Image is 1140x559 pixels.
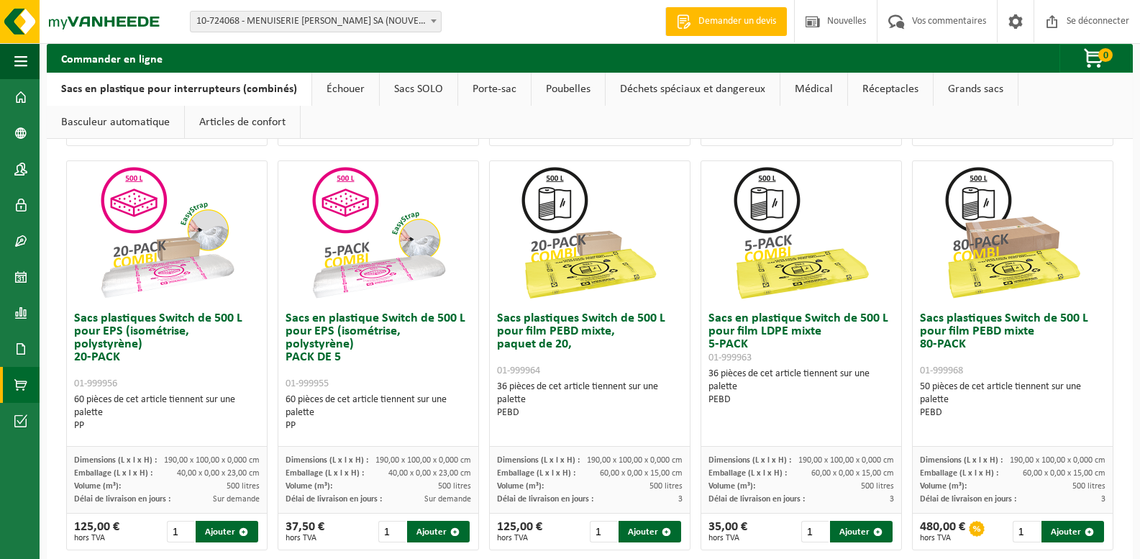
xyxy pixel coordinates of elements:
[497,312,665,325] font: Sacs plastiques Switch de 500 L
[941,161,1085,305] img: 01-999968
[546,83,590,95] font: Poubelles
[61,83,297,95] font: Sacs en plastique pour interrupteurs (combinés)
[912,16,986,27] font: Vos commentaires
[74,520,119,534] font: 125,00 €
[164,456,260,465] font: 190,00 x 100,00 x 0,000 cm
[920,381,1081,405] font: 50 pièces de cet article tiennent sur une palette
[497,495,593,504] font: Délai de livraison en jours :
[948,83,1003,95] font: Grands sacs
[1023,469,1105,478] font: 60,00 x 0,00 x 15,00 cm
[95,161,239,305] img: 01-999956
[861,482,894,491] font: 500 litres
[920,482,967,491] font: Volume (m³):
[920,407,942,418] font: PEBD
[678,495,683,504] font: 3
[286,324,401,351] font: pour EPS (isométrise, polystyrène)
[286,495,382,504] font: Délai de livraison en jours :
[708,469,787,478] font: Emballage (L x l x H) :
[497,381,658,405] font: 36 pièces de cet article tiennent sur une palette
[286,394,447,418] font: 60 pièces de cet article tiennent sur une palette
[196,16,616,27] font: 10-724068 - MENUISERIE [PERSON_NAME] SA (NOUVELLE ADR DE PLACEMENT) - [GEOGRAPHIC_DATA]
[286,520,324,534] font: 37,50 €
[205,527,235,537] font: Ajouter
[920,337,966,351] font: 80-PACK
[497,324,615,338] font: pour film PEBD mixte,
[74,350,120,364] font: 20-PACK
[649,482,683,491] font: 500 litres
[424,495,471,504] font: Sur demande
[1010,456,1105,465] font: 190,00 x 100,00 x 0,000 cm
[61,54,163,65] font: Commander en ligne
[827,16,866,27] font: Nouvelles
[74,312,242,325] font: Sacs plastiques Switch de 500 L
[177,469,260,478] font: 40,00 x 0,00 x 23,00 cm
[1101,495,1105,504] font: 3
[708,534,739,542] font: hors TVA
[74,378,117,389] font: 01-999956
[191,12,441,32] span: 10-724068 - MENUISERIE MARTIN SA (NOUVELLE ADR DE PLACEMENT) - WASMES
[286,350,341,364] font: PACK DE 5
[375,456,471,465] font: 190,00 x 100,00 x 0,000 cm
[920,469,998,478] font: Emballage (L x l x H) :
[74,495,170,504] font: Délai de livraison en jours :
[587,456,683,465] font: 190,00 x 100,00 x 0,000 cm
[1041,521,1104,542] button: Ajouter
[286,534,316,542] font: hors TVA
[708,337,748,351] font: 5-PACK
[862,83,918,95] font: Réceptacles
[708,394,731,405] font: PEBD
[729,161,873,305] img: 01-999963
[628,527,658,537] font: Ajouter
[708,368,870,392] font: 36 pièces de cet article tiennent sur une palette
[708,456,791,465] font: Dimensions (L x l x H) :
[811,469,894,478] font: 60,00 x 0,00 x 15,00 cm
[1103,50,1108,61] font: 0
[473,83,516,95] font: Porte-sac
[1059,44,1131,73] button: 0
[1067,16,1129,27] font: Se déconnecter
[438,482,471,491] font: 500 litres
[74,324,189,351] font: pour EPS (isométrise, polystyrène)
[74,456,157,465] font: Dimensions (L x l x H) :
[708,482,755,491] font: Volume (m³):
[698,16,776,27] font: Demander un devis
[619,521,681,542] button: Ajouter
[708,324,821,338] font: pour film LDPE mixte
[497,534,528,542] font: hors TVA
[620,83,765,95] font: Déchets spéciaux et dangereux
[196,521,258,542] button: Ajouter
[213,495,260,504] font: Sur demande
[74,534,105,542] font: hors TVA
[286,378,329,389] font: 01-999955
[708,520,747,534] font: 35,00 €
[407,521,470,542] button: Ajouter
[190,11,442,32] span: 10-724068 - MENUISERIE MARTIN SA (NOUVELLE ADR DE PLACEMENT) - WASMES
[920,365,963,376] font: 01-999968
[394,83,443,95] font: Sacs SOLO
[798,456,894,465] font: 190,00 x 100,00 x 0,000 cm
[830,521,893,542] button: Ajouter
[286,469,364,478] font: Emballage (L x l x H) :
[920,324,1034,338] font: pour film PEBD mixte
[708,312,888,325] font: Sacs en plastique Switch de 500 L
[920,495,1016,504] font: Délai de livraison en jours :
[378,521,406,542] input: 1
[199,117,286,128] font: Articles de confort
[497,469,575,478] font: Emballage (L x l x H) :
[1072,482,1105,491] font: 500 litres
[416,527,447,537] font: Ajouter
[227,482,260,491] font: 500 litres
[665,7,787,36] a: Demander un devis
[497,456,580,465] font: Dimensions (L x l x H) :
[61,117,170,128] font: Basculeur automatique
[518,161,662,305] img: 01-999964
[1051,527,1081,537] font: Ajouter
[920,312,1088,325] font: Sacs plastiques Switch de 500 L
[600,469,683,478] font: 60,00 x 0,00 x 15,00 cm
[74,394,235,418] font: 60 pièces de cet article tiennent sur une palette
[497,520,542,534] font: 125,00 €
[74,482,121,491] font: Volume (m³):
[74,469,152,478] font: Emballage (L x l x H) :
[286,420,296,431] font: PP
[497,482,544,491] font: Volume (m³):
